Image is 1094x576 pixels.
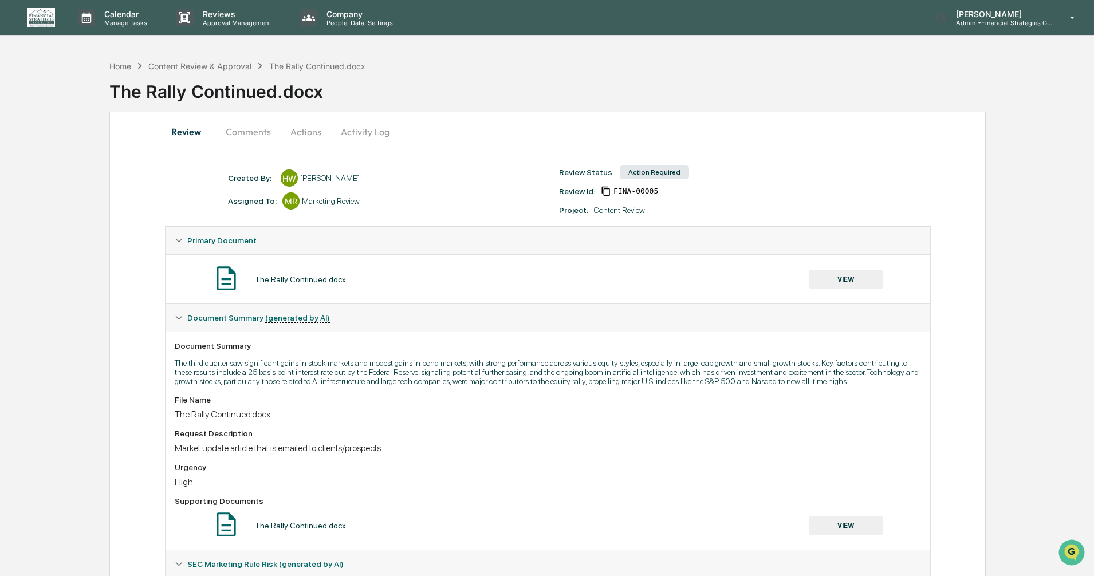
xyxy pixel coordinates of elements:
[81,283,139,293] a: Powered byPylon
[217,118,280,145] button: Comments
[11,257,21,266] div: 🔎
[109,61,131,71] div: Home
[228,173,275,183] div: Created By: ‎ ‎
[302,196,360,206] div: Marketing Review
[101,187,125,196] span: [DATE]
[317,9,399,19] p: Company
[195,91,208,105] button: Start new chat
[83,235,92,244] div: 🗄️
[11,145,30,163] img: Jack Rasmussen
[282,192,300,210] div: MR
[332,118,399,145] button: Activity Log
[559,187,595,196] div: Review Id:
[255,275,346,284] div: The Rally Continued.docx
[187,313,330,322] span: Document Summary
[166,304,930,332] div: Document Summary (generated by AI)
[7,251,77,272] a: 🔎Data Lookup
[281,169,298,187] div: HW
[95,156,99,165] span: •
[23,256,72,267] span: Data Lookup
[175,463,921,472] div: Urgency
[23,156,32,165] img: 1746055101610-c473b297-6a78-478c-a979-82029cc54cd1
[187,236,257,245] span: Primary Document
[101,156,125,165] span: [DATE]
[228,196,277,206] div: Assigned To:
[36,187,93,196] span: [PERSON_NAME]
[178,125,208,139] button: See all
[175,476,921,487] div: High
[187,559,344,569] span: SEC Marketing Rule Risk
[95,9,153,19] p: Calendar
[947,19,1053,27] p: Admin • Financial Strategies Group (FSG)
[947,9,1053,19] p: [PERSON_NAME]
[36,156,93,165] span: [PERSON_NAME]
[95,187,99,196] span: •
[594,206,645,215] div: Content Review
[11,24,208,42] p: How can we help?
[279,559,344,569] u: (generated by AI)
[269,61,365,71] div: The Rally Continued.docx
[52,88,188,99] div: Start new chat
[559,168,614,177] div: Review Status:
[11,176,30,194] img: Jack Rasmussen
[175,496,921,506] div: Supporting Documents
[27,8,55,27] img: logo
[175,395,921,404] div: File Name
[809,516,883,535] button: VIEW
[265,313,330,323] u: (generated by AI)
[11,88,32,108] img: 1746055101610-c473b297-6a78-478c-a979-82029cc54cd1
[114,284,139,293] span: Pylon
[175,409,921,420] div: The Rally Continued.docx
[300,173,360,183] div: [PERSON_NAME]
[23,187,32,196] img: 1746055101610-c473b297-6a78-478c-a979-82029cc54cd1
[165,118,217,145] button: Review
[1057,538,1088,569] iframe: Open customer support
[148,61,251,71] div: Content Review & Approval
[175,358,921,386] p: The third quarter saw significant gains in stock markets and modest gains in bond markets, with s...
[194,9,277,19] p: Reviews
[166,254,930,303] div: Primary Document
[23,234,74,246] span: Preclearance
[109,72,1094,102] div: The Rally Continued.docx
[559,206,588,215] div: Project:
[166,227,930,254] div: Primary Document
[212,510,241,539] img: Document Icon
[613,187,658,196] span: 3025f006-9968-4cde-aa8a-04c9580986df
[95,234,142,246] span: Attestations
[255,521,346,530] div: The Rally Continued.docx
[317,19,399,27] p: People, Data, Settings
[24,88,45,108] img: 8933085812038_c878075ebb4cc5468115_72.jpg
[280,118,332,145] button: Actions
[620,165,689,179] div: Action Required
[78,230,147,250] a: 🗄️Attestations
[809,270,883,289] button: VIEW
[175,341,921,350] div: Document Summary
[11,235,21,244] div: 🖐️
[165,118,931,145] div: secondary tabs example
[11,127,77,136] div: Past conversations
[194,19,277,27] p: Approval Management
[175,429,921,438] div: Request Description
[166,332,930,550] div: Document Summary (generated by AI)
[212,264,241,293] img: Document Icon
[7,230,78,250] a: 🖐️Preclearance
[95,19,153,27] p: Manage Tasks
[52,99,158,108] div: We're available if you need us!
[175,443,921,453] div: Market update article that is emailed to clients/prospects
